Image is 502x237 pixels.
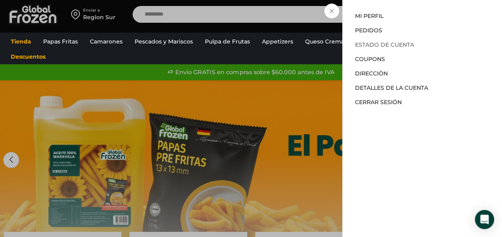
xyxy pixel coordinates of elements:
a: Detalles de la cuenta [355,84,428,91]
a: Pescados y Mariscos [131,34,197,49]
a: Pulpa de Frutas [201,34,254,49]
a: Pedidos [355,27,382,34]
a: Papas Fritas [39,34,82,49]
a: Coupons [355,55,385,63]
a: Camarones [86,34,127,49]
a: Descuentos [7,49,50,64]
a: Dirección [355,70,387,77]
a: Mi perfil [355,12,383,20]
a: Estado de Cuenta [355,41,414,48]
div: Open Intercom Messenger [475,210,494,229]
a: Tienda [7,34,35,49]
a: Cerrar sesión [355,99,401,106]
a: Queso Crema [301,34,348,49]
a: Appetizers [258,34,297,49]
